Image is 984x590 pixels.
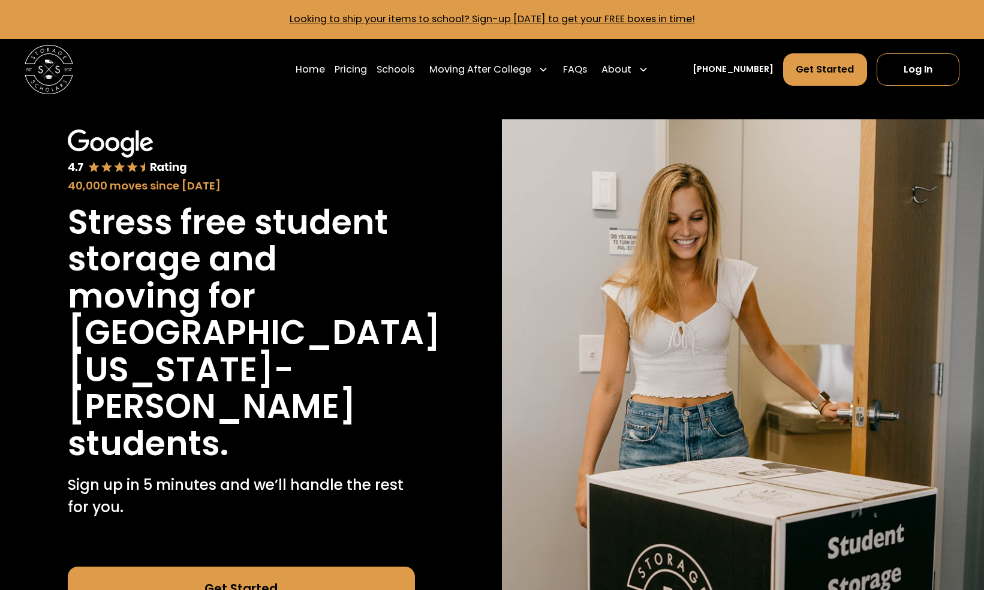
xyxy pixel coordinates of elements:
[290,12,695,26] a: Looking to ship your items to school? Sign-up [DATE] to get your FREE boxes in time!
[25,45,73,94] img: Storage Scholars main logo
[68,204,415,315] h1: Stress free student storage and moving for
[601,62,631,77] div: About
[597,53,654,87] div: About
[783,53,867,86] a: Get Started
[563,53,587,87] a: FAQs
[68,474,415,518] p: Sign up in 5 minutes and we’ll handle the rest for you.
[296,53,325,87] a: Home
[68,177,415,194] div: 40,000 moves since [DATE]
[429,62,531,77] div: Moving After College
[335,53,367,87] a: Pricing
[68,130,187,175] img: Google 4.7 star rating
[425,53,553,87] div: Moving After College
[68,425,228,462] h1: students.
[693,63,774,76] a: [PHONE_NUMBER]
[877,53,959,86] a: Log In
[377,53,414,87] a: Schools
[68,314,441,425] h1: [GEOGRAPHIC_DATA][US_STATE]-[PERSON_NAME]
